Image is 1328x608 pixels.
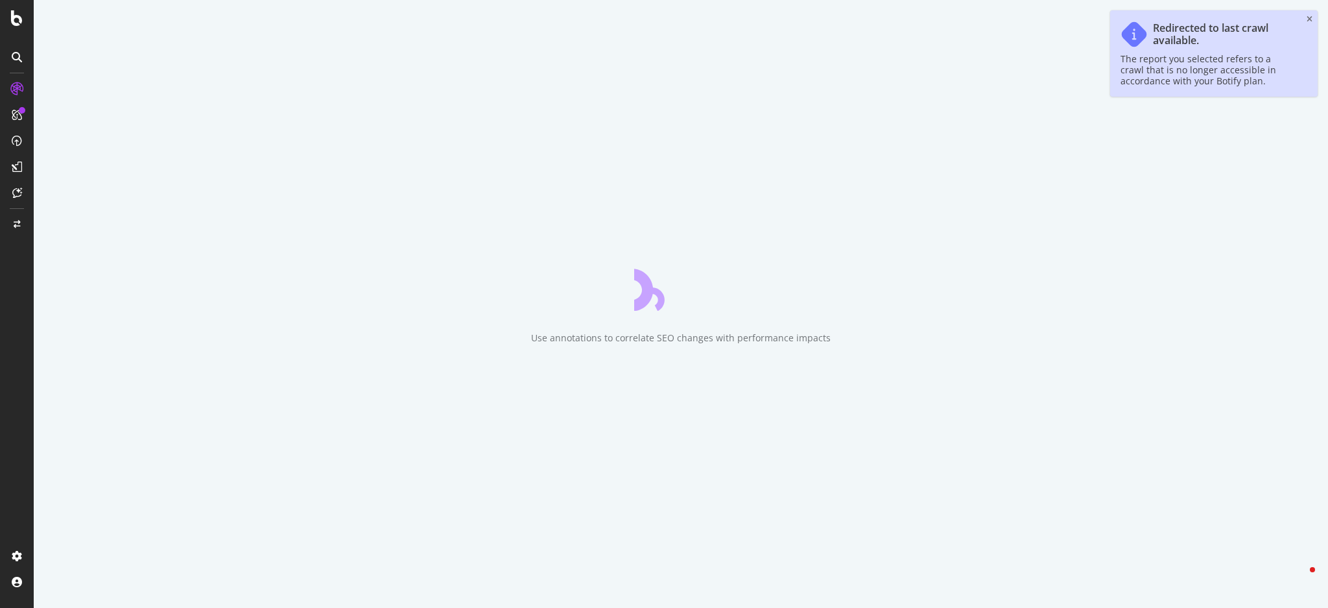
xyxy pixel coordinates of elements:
div: Redirected to last crawl available. [1153,22,1294,47]
div: The report you selected refers to a crawl that is no longer accessible in accordance with your Bo... [1120,53,1294,86]
iframe: Intercom live chat [1284,564,1315,595]
div: close toast [1307,16,1312,23]
div: Use annotations to correlate SEO changes with performance impacts [531,332,831,345]
div: animation [634,264,728,311]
